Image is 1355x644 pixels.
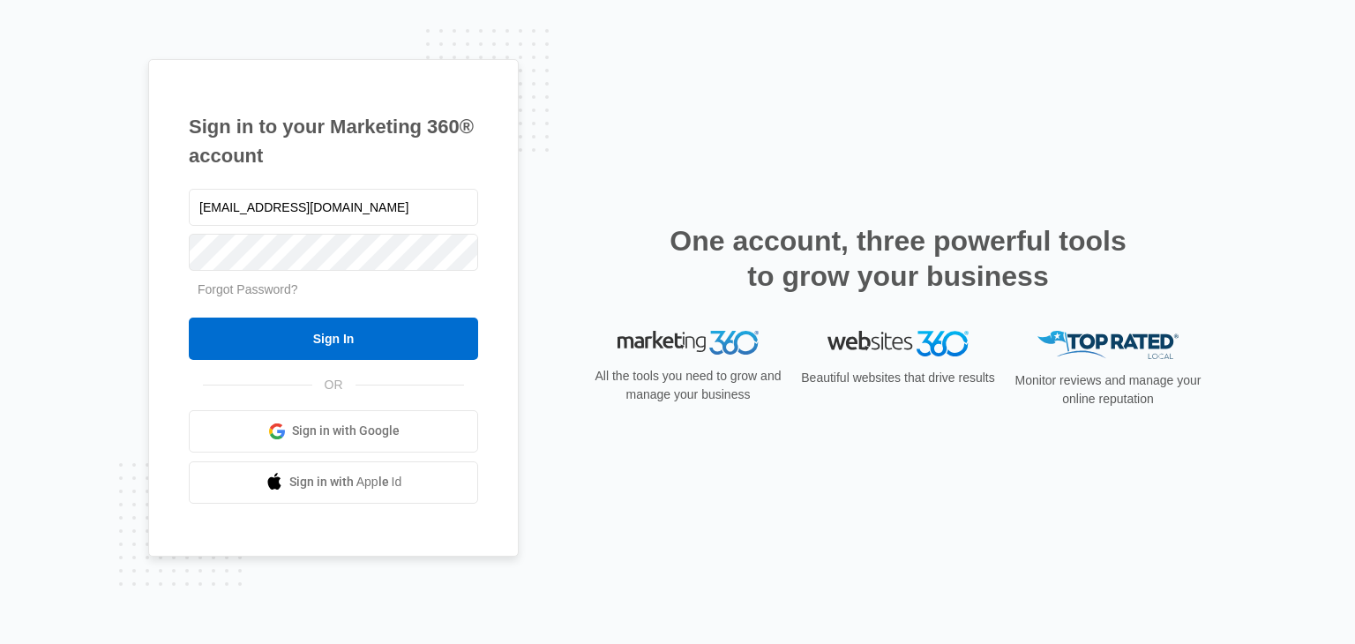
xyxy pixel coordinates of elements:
[198,282,298,296] a: Forgot Password?
[827,331,969,356] img: Websites 360
[189,112,478,170] h1: Sign in to your Marketing 360® account
[189,318,478,360] input: Sign In
[292,422,400,440] span: Sign in with Google
[799,369,997,387] p: Beautiful websites that drive results
[618,331,759,356] img: Marketing 360
[1037,331,1179,360] img: Top Rated Local
[664,223,1132,294] h2: One account, three powerful tools to grow your business
[189,461,478,504] a: Sign in with Apple Id
[289,473,402,491] span: Sign in with Apple Id
[312,376,356,394] span: OR
[189,189,478,226] input: Email
[589,367,787,404] p: All the tools you need to grow and manage your business
[1009,371,1207,408] p: Monitor reviews and manage your online reputation
[189,410,478,453] a: Sign in with Google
